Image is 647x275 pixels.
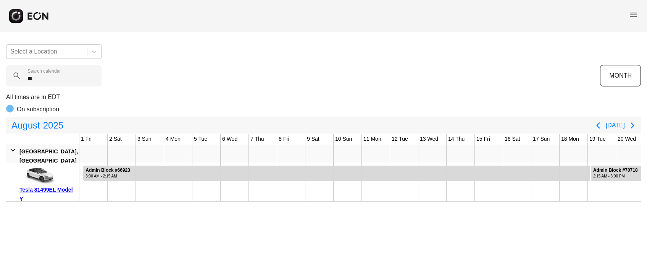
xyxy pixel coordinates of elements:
div: 12 Tue [390,134,410,144]
div: 1 Fri [79,134,93,144]
div: 18 Mon [560,134,581,144]
div: 20 Wed [616,134,637,144]
div: 11 Mon [362,134,383,144]
div: 3:00 AM - 2:15 AM [86,173,130,179]
div: 10 Sun [334,134,353,144]
div: 5 Tue [192,134,209,144]
span: menu [629,10,638,20]
img: car [19,166,58,185]
div: 2:15 AM - 3:00 PM [593,173,638,179]
div: 7 Thu [249,134,266,144]
div: 19 Tue [588,134,607,144]
div: 13 Wed [418,134,440,144]
span: 2025 [42,118,65,133]
p: On subscription [17,105,59,114]
p: All times are in EDT [6,93,641,102]
div: 16 Sat [503,134,521,144]
div: 8 Fri [277,134,291,144]
div: 9 Sat [305,134,321,144]
div: [GEOGRAPHIC_DATA], [GEOGRAPHIC_DATA] [19,147,78,165]
span: August [10,118,42,133]
button: MONTH [600,65,641,86]
button: Previous page [591,118,606,133]
button: Next page [625,118,640,133]
div: 17 Sun [531,134,551,144]
button: August2025 [7,118,68,133]
div: 15 Fri [475,134,492,144]
div: 4 Mon [164,134,182,144]
button: [DATE] [606,119,625,132]
label: Search calendar [27,68,61,74]
div: 2 Sat [108,134,123,144]
div: Admin Block #66923 [86,168,130,173]
div: Rented for 18 days by Admin Block Current status is rental [83,163,591,181]
div: 6 Wed [221,134,239,144]
div: Admin Block #70718 [593,168,638,173]
div: 3 Sun [136,134,153,144]
div: Tesla 81499EL Model Y [19,185,76,203]
div: 14 Thu [447,134,466,144]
